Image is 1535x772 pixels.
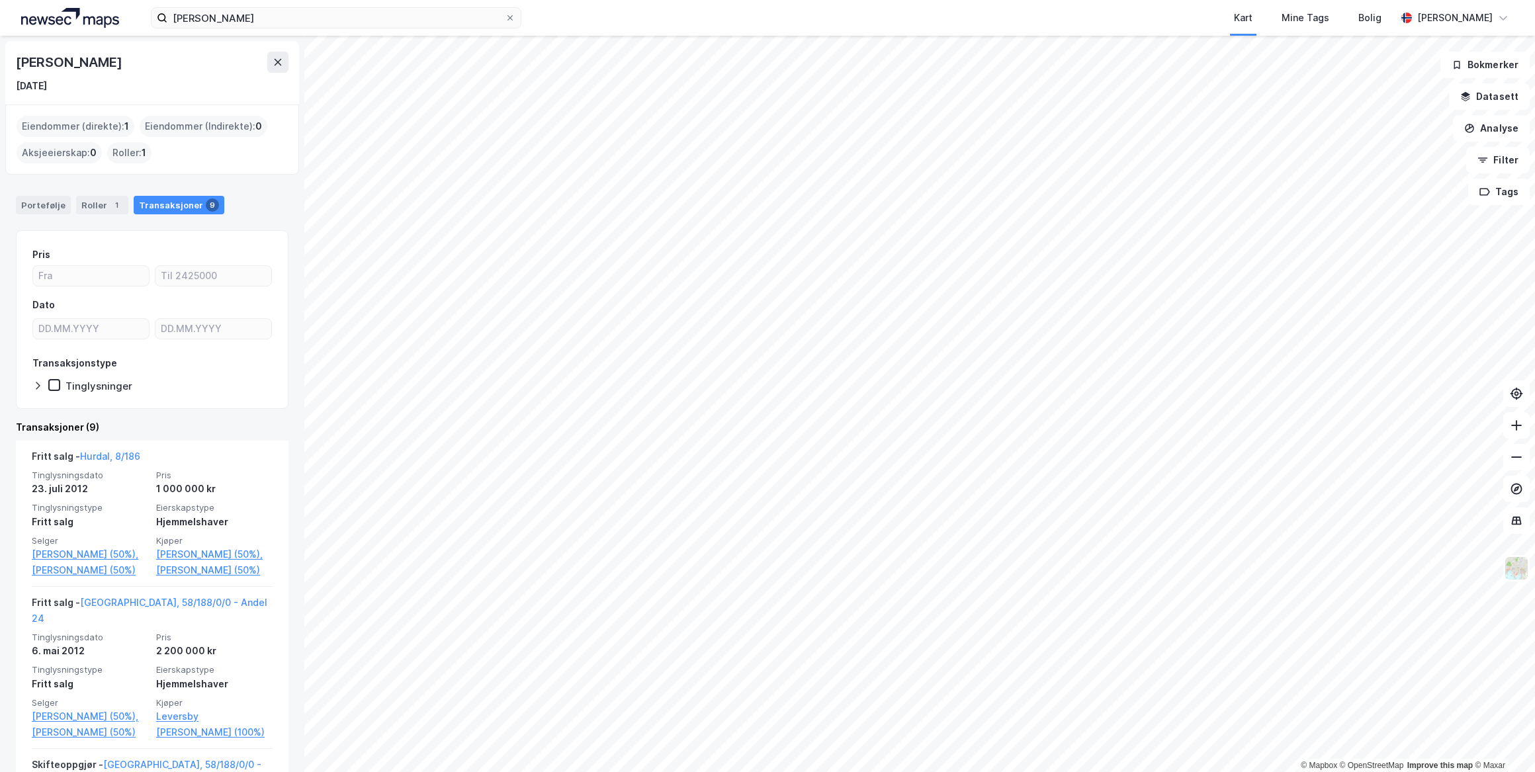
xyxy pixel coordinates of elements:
[1449,83,1530,110] button: Datasett
[142,145,146,161] span: 1
[134,196,224,214] div: Transaksjoner
[16,78,47,94] div: [DATE]
[155,319,271,339] input: DD.MM.YYYY
[156,643,273,659] div: 2 200 000 kr
[1504,556,1529,581] img: Z
[16,419,288,435] div: Transaksjoner (9)
[1440,52,1530,78] button: Bokmerker
[16,52,124,73] div: [PERSON_NAME]
[156,470,273,481] span: Pris
[32,546,148,562] a: [PERSON_NAME] (50%),
[206,198,219,212] div: 9
[32,562,148,578] a: [PERSON_NAME] (50%)
[32,449,140,470] div: Fritt salg -
[32,514,148,530] div: Fritt salg
[1234,10,1252,26] div: Kart
[156,535,273,546] span: Kjøper
[80,450,140,462] a: Hurdal, 8/186
[32,664,148,675] span: Tinglysningstype
[1340,761,1404,770] a: OpenStreetMap
[76,196,128,214] div: Roller
[32,247,50,263] div: Pris
[1453,115,1530,142] button: Analyse
[66,380,132,392] div: Tinglysninger
[156,708,273,740] a: Leversby [PERSON_NAME] (100%)
[1469,708,1535,772] iframe: Chat Widget
[32,535,148,546] span: Selger
[156,481,273,497] div: 1 000 000 kr
[32,355,117,371] div: Transaksjonstype
[1466,147,1530,173] button: Filter
[107,142,152,163] div: Roller :
[32,724,148,740] a: [PERSON_NAME] (50%)
[255,118,262,134] span: 0
[1417,10,1493,26] div: [PERSON_NAME]
[140,116,267,137] div: Eiendommer (Indirekte) :
[32,297,55,313] div: Dato
[1358,10,1381,26] div: Bolig
[156,632,273,643] span: Pris
[32,643,148,659] div: 6. mai 2012
[155,266,271,286] input: Til 2425000
[32,481,148,497] div: 23. juli 2012
[156,664,273,675] span: Eierskapstype
[124,118,129,134] span: 1
[17,116,134,137] div: Eiendommer (direkte) :
[33,266,149,286] input: Fra
[32,470,148,481] span: Tinglysningsdato
[156,676,273,692] div: Hjemmelshaver
[1301,761,1337,770] a: Mapbox
[110,198,123,212] div: 1
[32,595,273,632] div: Fritt salg -
[32,708,148,724] a: [PERSON_NAME] (50%),
[1282,10,1329,26] div: Mine Tags
[32,697,148,708] span: Selger
[1407,761,1473,770] a: Improve this map
[90,145,97,161] span: 0
[16,196,71,214] div: Portefølje
[156,546,273,562] a: [PERSON_NAME] (50%),
[17,142,102,163] div: Aksjeeierskap :
[1469,708,1535,772] div: Kontrollprogram for chat
[33,319,149,339] input: DD.MM.YYYY
[32,502,148,513] span: Tinglysningstype
[156,502,273,513] span: Eierskapstype
[156,697,273,708] span: Kjøper
[21,8,119,28] img: logo.a4113a55bc3d86da70a041830d287a7e.svg
[167,8,505,28] input: Søk på adresse, matrikkel, gårdeiere, leietakere eller personer
[1468,179,1530,205] button: Tags
[32,597,267,624] a: [GEOGRAPHIC_DATA], 58/188/0/0 - Andel 24
[156,562,273,578] a: [PERSON_NAME] (50%)
[156,514,273,530] div: Hjemmelshaver
[32,632,148,643] span: Tinglysningsdato
[32,676,148,692] div: Fritt salg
